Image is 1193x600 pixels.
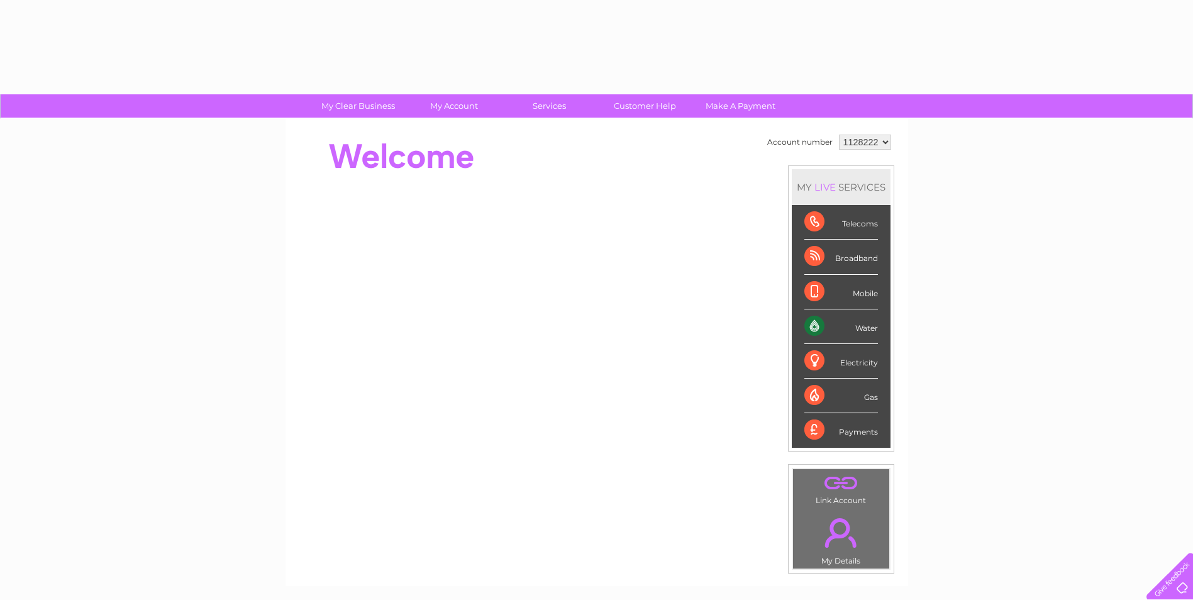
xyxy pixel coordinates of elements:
a: My Clear Business [306,94,410,118]
div: LIVE [812,181,838,193]
div: Gas [804,379,878,413]
td: My Details [792,508,890,569]
td: Account number [764,131,836,153]
td: Link Account [792,469,890,508]
div: Payments [804,413,878,447]
div: Telecoms [804,205,878,240]
div: MY SERVICES [792,169,891,205]
a: Customer Help [593,94,697,118]
div: Mobile [804,275,878,309]
div: Water [804,309,878,344]
a: My Account [402,94,506,118]
a: . [796,472,886,494]
div: Broadband [804,240,878,274]
a: Services [497,94,601,118]
a: . [796,511,886,555]
div: Electricity [804,344,878,379]
a: Make A Payment [689,94,792,118]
